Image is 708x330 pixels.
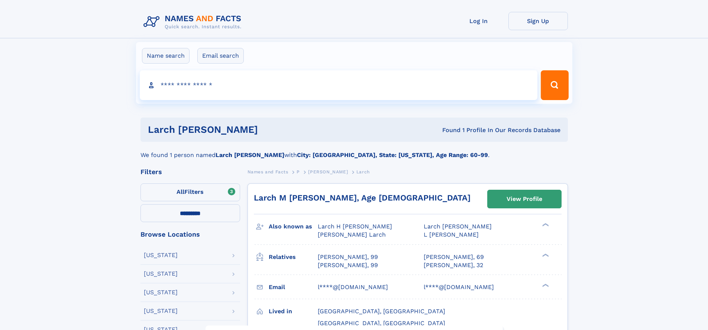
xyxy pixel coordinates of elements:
[269,220,318,233] h3: Also known as
[540,283,549,288] div: ❯
[216,151,284,158] b: Larch [PERSON_NAME]
[308,167,348,176] a: [PERSON_NAME]
[297,151,488,158] b: City: [GEOGRAPHIC_DATA], State: [US_STATE], Age Range: 60-99
[269,281,318,294] h3: Email
[318,320,445,327] span: [GEOGRAPHIC_DATA], [GEOGRAPHIC_DATA]
[148,125,350,134] h1: Larch [PERSON_NAME]
[318,253,378,261] a: [PERSON_NAME], 99
[318,308,445,315] span: [GEOGRAPHIC_DATA], [GEOGRAPHIC_DATA]
[140,231,240,238] div: Browse Locations
[269,305,318,318] h3: Lived in
[541,70,568,100] button: Search Button
[540,222,549,227] div: ❯
[308,169,348,174] span: [PERSON_NAME]
[424,223,492,230] span: Larch [PERSON_NAME]
[140,142,568,160] div: We found 1 person named with .
[197,48,244,64] label: Email search
[144,289,178,295] div: [US_STATE]
[140,70,538,100] input: search input
[140,12,248,32] img: Logo Names and Facts
[248,167,288,176] a: Names and Facts
[540,253,549,257] div: ❯
[424,231,479,238] span: L [PERSON_NAME]
[269,251,318,263] h3: Relatives
[318,223,392,230] span: Larch H [PERSON_NAME]
[449,12,508,30] a: Log In
[424,261,483,269] a: [PERSON_NAME], 32
[318,261,378,269] a: [PERSON_NAME], 99
[297,167,300,176] a: P
[297,169,300,174] span: P
[140,169,240,175] div: Filters
[144,271,178,277] div: [US_STATE]
[318,231,386,238] span: [PERSON_NAME] Larch
[140,183,240,201] label: Filters
[177,188,184,195] span: All
[507,190,542,208] div: View Profile
[488,190,561,208] a: View Profile
[144,308,178,314] div: [US_STATE]
[424,253,484,261] a: [PERSON_NAME], 69
[508,12,568,30] a: Sign Up
[350,126,560,134] div: Found 1 Profile In Our Records Database
[356,169,370,174] span: Larch
[142,48,190,64] label: Name search
[144,252,178,258] div: [US_STATE]
[254,193,471,202] a: Larch M [PERSON_NAME], Age [DEMOGRAPHIC_DATA]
